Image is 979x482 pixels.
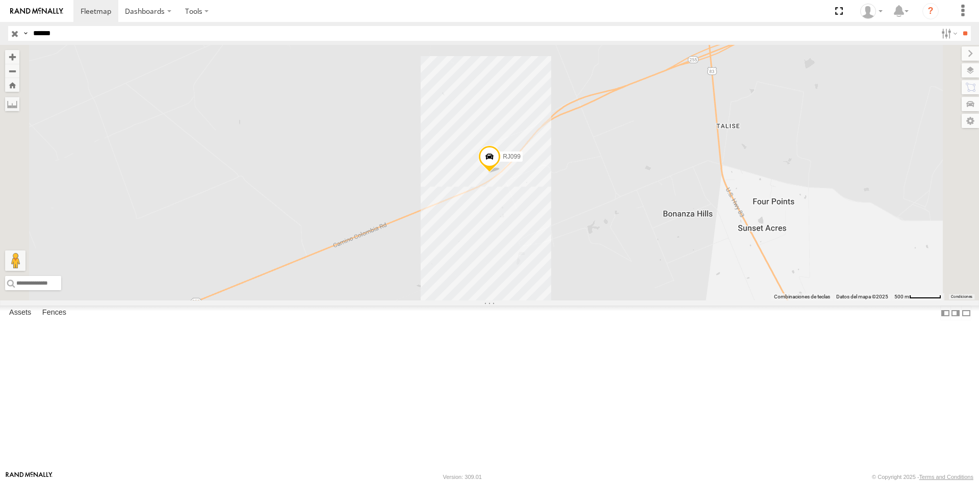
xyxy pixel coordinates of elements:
[6,472,53,482] a: Visit our Website
[503,153,521,160] span: RJ099
[443,474,482,480] div: Version: 309.01
[5,97,19,111] label: Measure
[919,474,973,480] a: Terms and Conditions
[37,306,71,320] label: Fences
[937,26,959,41] label: Search Filter Options
[5,64,19,78] button: Zoom out
[961,306,971,320] label: Hide Summary Table
[21,26,30,41] label: Search Query
[774,293,830,300] button: Combinaciones de teclas
[857,4,886,19] div: Sebastian Velez
[10,8,63,15] img: rand-logo.svg
[962,114,979,128] label: Map Settings
[940,306,950,320] label: Dock Summary Table to the Left
[922,3,939,19] i: ?
[891,293,944,300] button: Escala del mapa: 500 m por 59 píxeles
[836,294,888,299] span: Datos del mapa ©2025
[951,295,972,299] a: Condiciones (se abre en una nueva pestaña)
[5,78,19,92] button: Zoom Home
[894,294,909,299] span: 500 m
[950,306,961,320] label: Dock Summary Table to the Right
[5,250,25,271] button: Arrastra el hombrecito naranja al mapa para abrir Street View
[872,474,973,480] div: © Copyright 2025 -
[4,306,36,320] label: Assets
[5,50,19,64] button: Zoom in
